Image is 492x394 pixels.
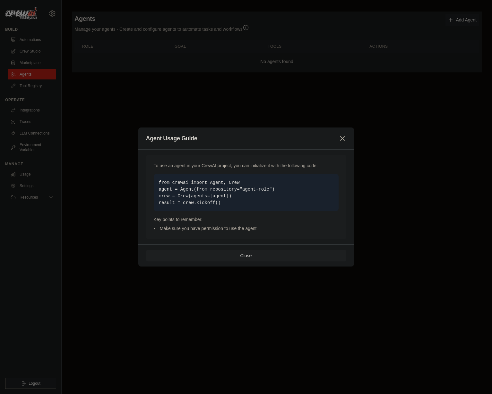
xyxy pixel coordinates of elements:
[154,162,339,169] p: To use an agent in your CrewAI project, you can initialize it with the following code:
[154,225,339,232] li: Make sure you have permission to use the agent
[146,134,197,143] h3: Agent Usage Guide
[146,250,346,261] button: Close
[154,216,339,223] p: Key points to remember:
[159,180,275,205] code: from crewai import Agent, Crew agent = Agent(from_repository="agent-role") crew = Crew(agents=[ag...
